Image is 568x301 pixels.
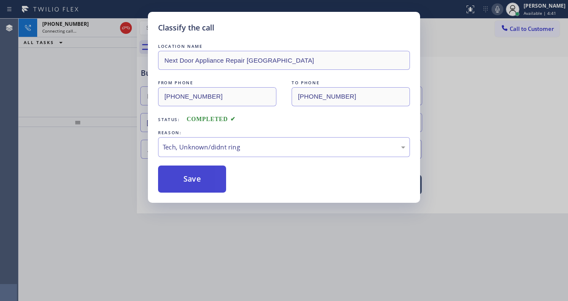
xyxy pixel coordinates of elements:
span: Status: [158,116,180,122]
h5: Classify the call [158,22,214,33]
button: Save [158,166,226,193]
div: TO PHONE [292,78,410,87]
div: LOCATION NAME [158,42,410,51]
input: From phone [158,87,276,106]
input: To phone [292,87,410,106]
div: REASON: [158,128,410,137]
div: Tech, Unknown/didnt ring [163,142,405,152]
div: FROM PHONE [158,78,276,87]
span: COMPLETED [187,116,236,122]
